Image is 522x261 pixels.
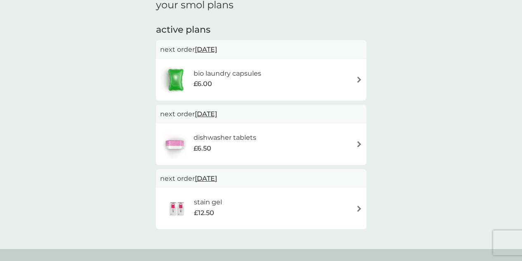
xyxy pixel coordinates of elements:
span: £12.50 [194,208,214,218]
p: next order [160,173,362,184]
span: £6.50 [194,143,211,154]
p: next order [160,109,362,120]
h6: stain gel [194,197,222,208]
h6: bio laundry capsules [194,68,261,79]
img: dishwasher tablets [160,130,189,159]
img: arrow right [356,77,362,83]
span: [DATE] [195,170,217,187]
img: bio laundry capsules [160,65,191,94]
h6: dishwasher tablets [194,132,256,143]
img: arrow right [356,206,362,212]
img: stain gel [160,194,194,223]
h2: active plans [156,24,366,36]
span: [DATE] [195,41,217,57]
p: next order [160,44,362,55]
span: [DATE] [195,106,217,122]
img: arrow right [356,141,362,147]
span: £6.00 [194,79,212,89]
